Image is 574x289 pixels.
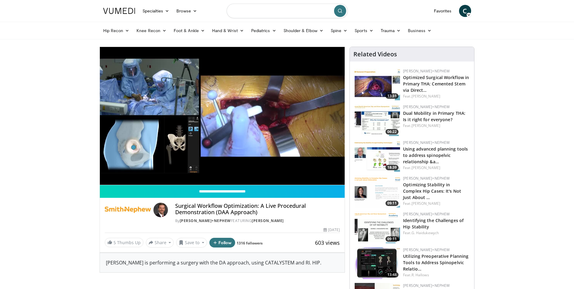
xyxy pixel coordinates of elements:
[355,247,400,279] img: 9160c634-2d56-4858-af5b-dba3c2d81ed2.150x105_q85_crop-smart_upscale.jpg
[403,283,450,288] a: [PERSON_NAME]+Nephew
[355,140,400,172] img: 781415e3-4312-4b44-b91f-90f5dce49941.150x105_q85_crop-smart_upscale.jpg
[412,230,439,235] a: G. Haidukewych
[355,176,400,208] img: 2cca93f5-0e0f-48d9-bc69-7394755c39ca.png.150x105_q85_crop-smart_upscale.png
[139,5,173,17] a: Specialties
[412,201,440,206] a: [PERSON_NAME]
[100,25,133,37] a: Hip Recon
[146,238,174,247] button: Share
[403,218,464,230] a: Identifying the Challenges of Hip Stability
[385,165,399,170] span: 18:39
[355,211,400,243] img: df5ab57a-2095-467a-91fc-636b3abea1f8.png.150x105_q85_crop-smart_upscale.png
[248,25,280,37] a: Pediatrics
[412,94,440,99] a: [PERSON_NAME]
[412,123,440,128] a: [PERSON_NAME]
[180,218,231,223] a: [PERSON_NAME]+Nephew
[403,182,461,200] a: Optimizing Stability in Complex Hip Cases: It's Not Just About …
[403,201,469,206] div: Feat.
[355,68,400,100] img: 0fcfa1b5-074a-41e4-bf3d-4df9b2562a6c.150x105_q85_crop-smart_upscale.jpg
[175,203,340,216] h4: Surgical Workflow Optimization: A Live Procedural Demonstration (DAA Approach)
[385,272,399,277] span: 13:48
[100,47,345,185] video-js: Video Player
[323,227,340,233] div: [DATE]
[315,239,340,246] span: 603 views
[355,176,400,208] a: 09:11
[252,218,284,223] a: [PERSON_NAME]
[403,146,468,164] a: Using advanced planning tools to address spinopelvic relationship &a…
[385,129,399,135] span: 06:22
[403,140,450,145] a: [PERSON_NAME]+Nephew
[403,230,469,236] div: Feat.
[403,247,450,252] a: [PERSON_NAME]+Nephew
[105,238,143,247] a: 5 Thumbs Up
[403,253,468,272] a: Utilizing Preoperative Planning Tools to Address Spinopelvic Relatio…
[355,211,400,243] a: 09:11
[355,104,400,136] a: 06:22
[377,25,405,37] a: Trauma
[208,25,248,37] a: Hand & Wrist
[100,253,345,272] div: [PERSON_NAME] is performing a surgery with the DA approach, using CATALYSTEM and RI. HIP.
[355,140,400,172] a: 18:39
[403,211,450,217] a: [PERSON_NAME]+Nephew
[113,240,116,245] span: 5
[105,203,151,217] img: Smith+Nephew
[385,236,399,242] span: 09:11
[227,4,348,18] input: Search topics, interventions
[430,5,455,17] a: Favorites
[403,94,469,99] div: Feat.
[403,110,465,122] a: Dual Mobility in Primary THA: Is it right for everyone?
[385,93,399,99] span: 13:31
[404,25,435,37] a: Business
[412,165,440,170] a: [PERSON_NAME]
[353,51,397,58] h4: Related Videos
[459,5,471,17] a: C
[173,5,201,17] a: Browse
[403,104,450,109] a: [PERSON_NAME]+Nephew
[237,241,263,246] a: 1316 followers
[170,25,208,37] a: Foot & Ankle
[403,176,450,181] a: [PERSON_NAME]+Nephew
[412,272,429,277] a: R. Hallows
[403,272,469,278] div: Feat.
[209,238,235,247] button: Follow
[351,25,377,37] a: Sports
[176,238,207,247] button: Save to
[403,68,450,74] a: [PERSON_NAME]+Nephew
[403,75,469,93] a: Optimized Surgical Workflow in Primary THA: Cemented Stem via Direct…
[355,104,400,136] img: ca45bebe-5fc4-4b9b-9513-8f91197adb19.150x105_q85_crop-smart_upscale.jpg
[403,123,469,128] div: Feat.
[175,218,340,224] div: By FEATURING
[327,25,351,37] a: Spine
[355,68,400,100] a: 13:31
[355,247,400,279] a: 13:48
[133,25,170,37] a: Knee Recon
[103,8,135,14] img: VuMedi Logo
[403,165,469,171] div: Feat.
[153,203,168,217] img: Avatar
[280,25,327,37] a: Shoulder & Elbow
[385,201,399,206] span: 09:11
